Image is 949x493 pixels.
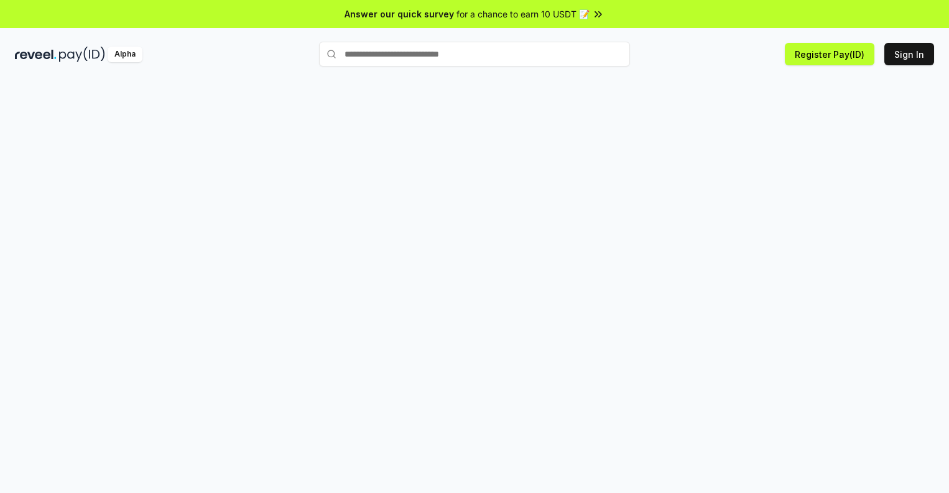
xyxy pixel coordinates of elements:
[884,43,934,65] button: Sign In
[456,7,590,21] span: for a chance to earn 10 USDT 📝
[785,43,874,65] button: Register Pay(ID)
[108,47,142,62] div: Alpha
[15,47,57,62] img: reveel_dark
[59,47,105,62] img: pay_id
[345,7,454,21] span: Answer our quick survey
